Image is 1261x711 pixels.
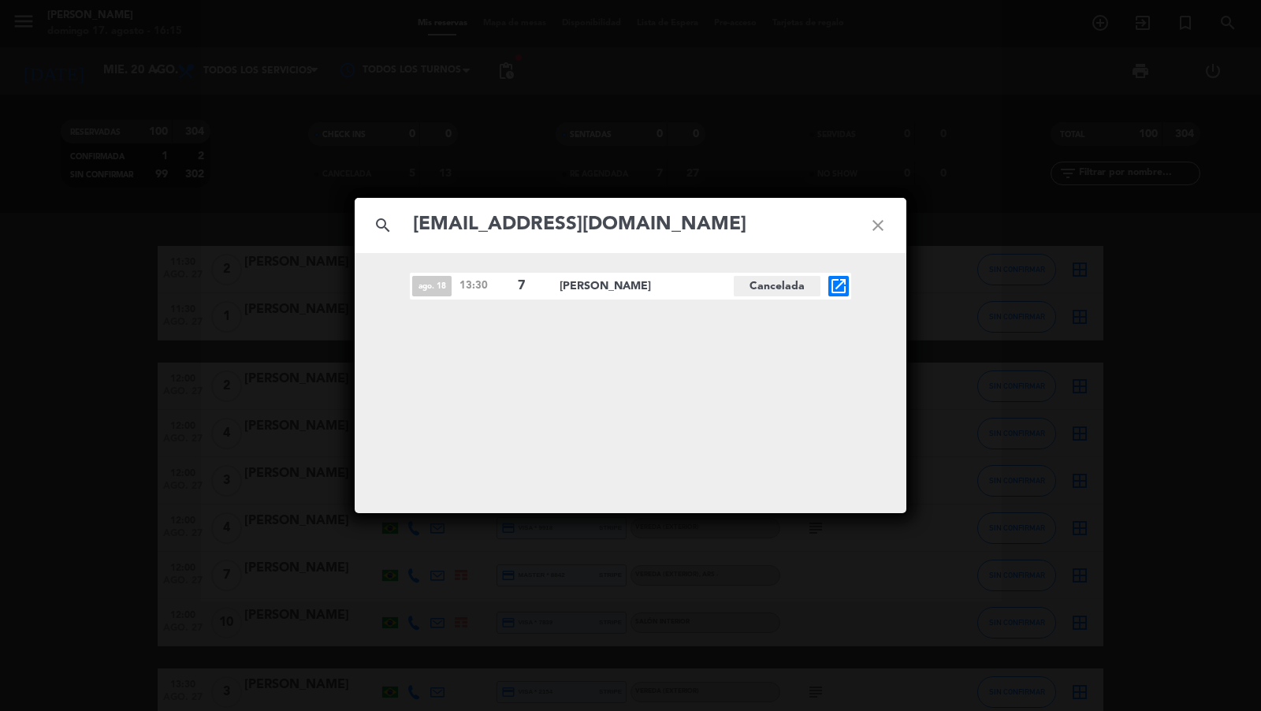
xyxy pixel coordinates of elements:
span: 7 [518,276,546,296]
i: open_in_new [829,277,848,296]
span: [PERSON_NAME] [560,277,734,296]
input: Buscar reservas [411,209,850,241]
span: 13:30 [459,277,510,294]
span: Cancelada [734,276,820,296]
i: search [355,197,411,254]
span: ago. 18 [412,276,452,296]
i: close [850,197,906,254]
